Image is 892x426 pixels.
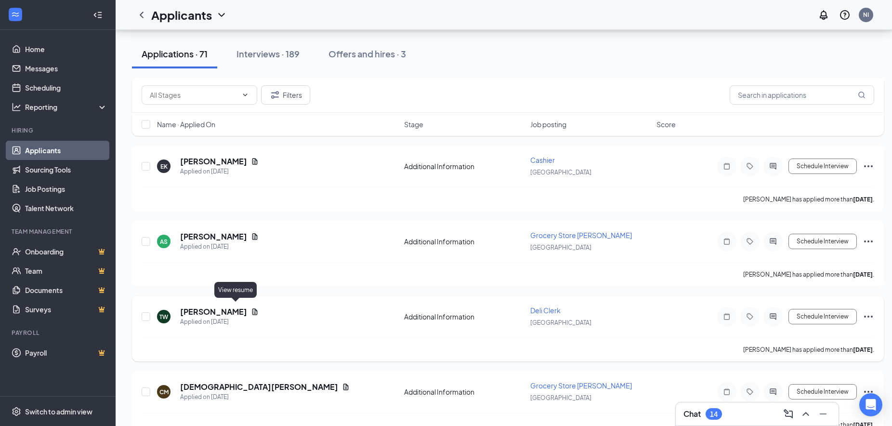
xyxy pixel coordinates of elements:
div: Applied on [DATE] [180,167,259,176]
button: ComposeMessage [781,406,796,422]
svg: ChevronDown [216,9,227,21]
span: Score [656,120,676,129]
svg: Note [721,313,733,320]
div: Interviews · 189 [236,48,300,60]
h3: Chat [683,409,701,419]
a: Messages [25,59,107,78]
svg: ChevronLeft [136,9,147,21]
a: Job Postings [25,179,107,199]
b: [DATE] [853,271,873,278]
span: Name · Applied On [157,120,215,129]
div: View resume [214,282,257,298]
svg: MagnifyingGlass [858,91,866,99]
a: SurveysCrown [25,300,107,319]
div: NI [863,11,869,19]
svg: Document [251,308,259,316]
b: [DATE] [853,196,873,203]
svg: Tag [744,238,756,245]
svg: Collapse [93,10,103,20]
span: [GEOGRAPHIC_DATA] [530,244,591,251]
a: DocumentsCrown [25,280,107,300]
svg: Ellipses [863,236,874,247]
svg: Document [251,158,259,165]
button: Minimize [815,406,831,422]
svg: Ellipses [863,160,874,172]
svg: ChevronUp [800,408,812,420]
div: Hiring [12,126,105,134]
button: Schedule Interview [788,309,857,324]
div: EK [160,162,168,171]
svg: Note [721,238,733,245]
svg: ActiveChat [767,238,779,245]
div: Applications · 71 [142,48,208,60]
svg: WorkstreamLogo [11,10,20,19]
span: [GEOGRAPHIC_DATA] [530,394,591,401]
svg: Tag [744,162,756,170]
div: CM [159,388,169,396]
div: Offers and hires · 3 [328,48,406,60]
div: Reporting [25,102,108,112]
b: [DATE] [853,346,873,353]
svg: Tag [744,313,756,320]
button: Schedule Interview [788,234,857,249]
button: ChevronUp [798,406,813,422]
a: Talent Network [25,199,107,218]
svg: ActiveChat [767,162,779,170]
div: Additional Information [404,312,525,321]
div: TW [159,313,168,321]
svg: ActiveChat [767,313,779,320]
a: PayrollCrown [25,343,107,362]
span: Cashier [530,156,555,164]
h5: [PERSON_NAME] [180,306,247,317]
a: TeamCrown [25,261,107,280]
div: Team Management [12,227,105,236]
p: [PERSON_NAME] has applied more than . [743,346,874,354]
input: Search in applications [730,85,874,105]
svg: ChevronDown [241,91,249,99]
button: Schedule Interview [788,384,857,399]
svg: ComposeMessage [783,408,794,420]
svg: Document [342,383,350,391]
div: AS [160,238,168,246]
span: [GEOGRAPHIC_DATA] [530,319,591,326]
svg: Analysis [12,102,21,112]
svg: Minimize [817,408,829,420]
span: [GEOGRAPHIC_DATA] [530,169,591,176]
svg: Settings [12,407,21,416]
div: Additional Information [404,161,525,171]
span: Deli Clerk [530,306,561,315]
a: Applicants [25,141,107,160]
span: Job posting [530,120,566,129]
input: All Stages [150,90,237,100]
div: 14 [710,410,718,418]
div: Switch to admin view [25,407,92,416]
svg: Ellipses [863,386,874,398]
svg: QuestionInfo [839,9,851,21]
h5: [PERSON_NAME] [180,231,247,242]
p: [PERSON_NAME] has applied more than . [743,195,874,203]
h1: Applicants [151,7,212,23]
svg: Ellipses [863,311,874,322]
p: [PERSON_NAME] has applied more than . [743,270,874,279]
svg: Note [721,162,733,170]
span: Grocery Store [PERSON_NAME] [530,381,632,390]
svg: Document [251,233,259,240]
span: Stage [404,120,423,129]
a: Sourcing Tools [25,160,107,179]
a: Scheduling [25,78,107,97]
svg: Tag [744,388,756,396]
a: OnboardingCrown [25,242,107,261]
div: Payroll [12,329,105,337]
a: Home [25,40,107,59]
svg: ActiveChat [767,388,779,396]
svg: Notifications [818,9,829,21]
svg: Note [721,388,733,396]
span: Grocery Store [PERSON_NAME] [530,231,632,240]
h5: [DEMOGRAPHIC_DATA][PERSON_NAME] [180,382,338,392]
div: Open Intercom Messenger [859,393,882,416]
button: Filter Filters [261,85,310,105]
div: Applied on [DATE] [180,317,259,327]
svg: Filter [269,89,281,101]
div: Applied on [DATE] [180,392,350,402]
